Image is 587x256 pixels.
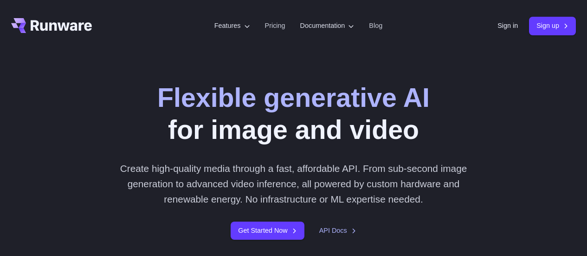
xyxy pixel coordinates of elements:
[157,82,430,146] h1: for image and video
[113,161,474,207] p: Create high-quality media through a fast, affordable API. From sub-second image generation to adv...
[300,20,355,31] label: Documentation
[231,222,304,240] a: Get Started Now
[265,20,285,31] a: Pricing
[319,225,356,236] a: API Docs
[11,18,92,33] a: Go to /
[214,20,250,31] label: Features
[157,83,430,112] strong: Flexible generative AI
[369,20,382,31] a: Blog
[497,20,518,31] a: Sign in
[529,17,576,35] a: Sign up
